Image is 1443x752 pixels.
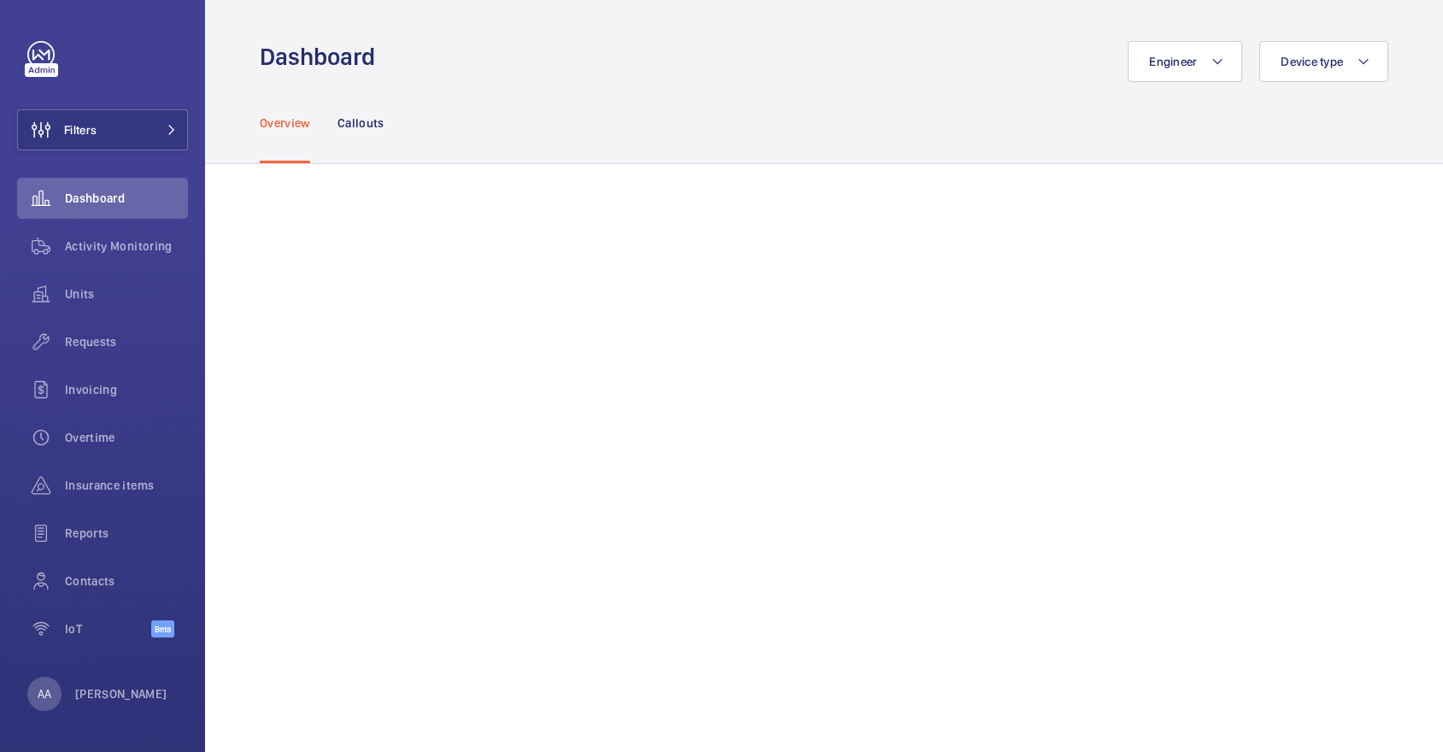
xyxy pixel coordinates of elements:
[64,121,97,138] span: Filters
[65,477,188,494] span: Insurance items
[260,41,385,73] h1: Dashboard
[65,238,188,255] span: Activity Monitoring
[260,115,310,132] p: Overview
[65,429,188,446] span: Overtime
[151,620,174,637] span: Beta
[38,685,51,702] p: AA
[65,620,151,637] span: IoT
[1281,55,1343,68] span: Device type
[65,333,188,350] span: Requests
[75,685,167,702] p: [PERSON_NAME]
[1149,55,1197,68] span: Engineer
[1128,41,1242,82] button: Engineer
[65,190,188,207] span: Dashboard
[65,525,188,542] span: Reports
[65,285,188,303] span: Units
[65,381,188,398] span: Invoicing
[1259,41,1388,82] button: Device type
[337,115,384,132] p: Callouts
[65,573,188,590] span: Contacts
[17,109,188,150] button: Filters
